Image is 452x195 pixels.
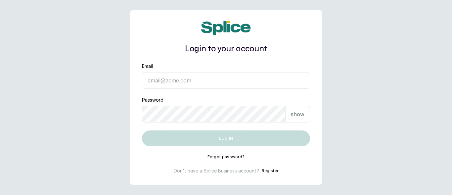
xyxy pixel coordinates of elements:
[291,110,304,118] p: show
[262,168,278,174] button: Register
[174,168,259,174] p: Don't have a Splice Business account?
[142,72,310,89] input: email@acme.com
[207,154,245,160] button: Forgot password?
[142,97,163,103] label: Password
[142,43,310,55] h1: Login to your account
[142,130,310,146] button: Log in
[142,63,153,70] label: Email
